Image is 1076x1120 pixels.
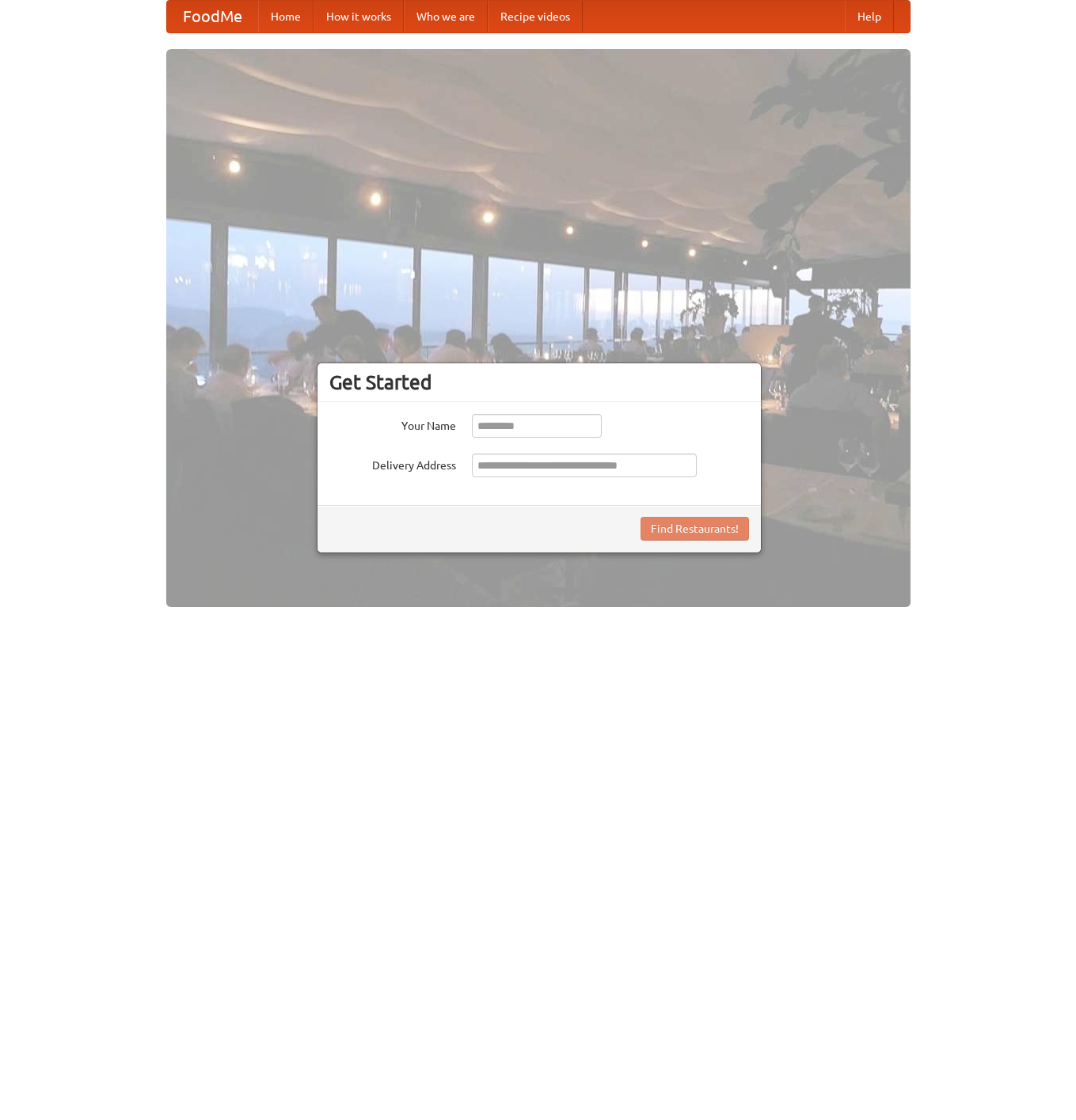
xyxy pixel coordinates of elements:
[845,1,894,32] a: Help
[329,414,456,434] label: Your Name
[329,370,749,394] h3: Get Started
[488,1,583,32] a: Recipe videos
[641,517,749,541] button: Find Restaurants!
[314,1,404,32] a: How it works
[167,1,258,32] a: FoodMe
[258,1,314,32] a: Home
[329,454,456,473] label: Delivery Address
[404,1,488,32] a: Who we are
